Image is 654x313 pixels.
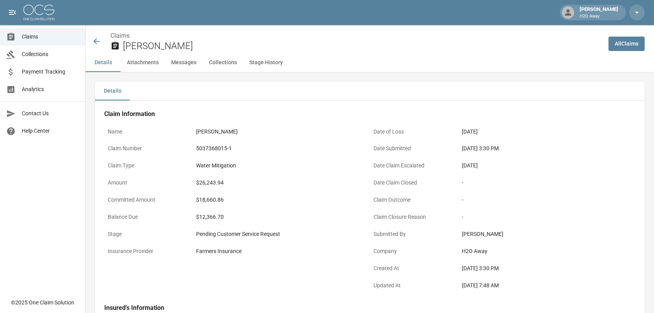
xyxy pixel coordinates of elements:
p: Name [104,124,193,139]
div: $18,660.86 [196,196,366,204]
span: Analytics [22,85,79,93]
span: Collections [22,50,79,58]
p: Date Claim Escalated [370,158,458,173]
span: Payment Tracking [22,68,79,76]
p: Stage [104,227,193,242]
button: Details [86,53,121,72]
button: Stage History [243,53,289,72]
div: © 2025 One Claim Solution [11,299,74,306]
div: Farmers Insurance [196,247,366,255]
div: [DATE] [462,162,632,170]
img: ocs-logo-white-transparent.png [23,5,54,20]
button: Details [95,82,130,100]
div: $26,243.94 [196,179,366,187]
p: H2O Away [580,13,618,20]
div: anchor tabs [86,53,654,72]
p: Amount [104,175,193,190]
span: Help Center [22,127,79,135]
p: Claim Outcome [370,192,458,207]
p: Insurance Provider [104,244,193,259]
div: [PERSON_NAME] [196,128,366,136]
button: Messages [165,53,203,72]
p: Date Submitted [370,141,458,156]
nav: breadcrumb [110,31,602,40]
p: Claim Closure Reason [370,209,458,225]
div: [DATE] 7:48 AM [462,281,632,290]
div: Pending Customer Service Request [196,230,366,238]
div: 5037368015-1 [196,144,366,153]
p: Balance Due [104,209,193,225]
h4: Claim Information [104,110,635,118]
div: Water Mitigation [196,162,366,170]
h2: [PERSON_NAME] [123,40,602,52]
div: [DATE] 3:30 PM [462,264,632,273]
button: Attachments [121,53,165,72]
div: [PERSON_NAME] [577,5,621,19]
p: Submitted By [370,227,458,242]
p: Date of Loss [370,124,458,139]
p: Company [370,244,458,259]
div: details tabs [95,82,645,100]
div: H2O Away [462,247,632,255]
h4: Insured's Information [104,304,635,312]
div: [PERSON_NAME] [462,230,632,238]
div: - [462,213,632,221]
div: [DATE] [462,128,632,136]
button: Collections [203,53,243,72]
a: AllClaims [608,37,645,51]
div: [DATE] 3:30 PM [462,144,632,153]
div: - [462,179,632,187]
p: Updated At [370,278,458,293]
span: Claims [22,33,79,41]
div: - [462,196,632,204]
span: Contact Us [22,109,79,118]
p: Created At [370,261,458,276]
button: open drawer [5,5,20,20]
p: Date Claim Closed [370,175,458,190]
p: Claim Number [104,141,193,156]
p: Claim Type [104,158,193,173]
p: Committed Amount [104,192,193,207]
a: Claims [110,32,130,39]
div: $12,366.70 [196,213,366,221]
